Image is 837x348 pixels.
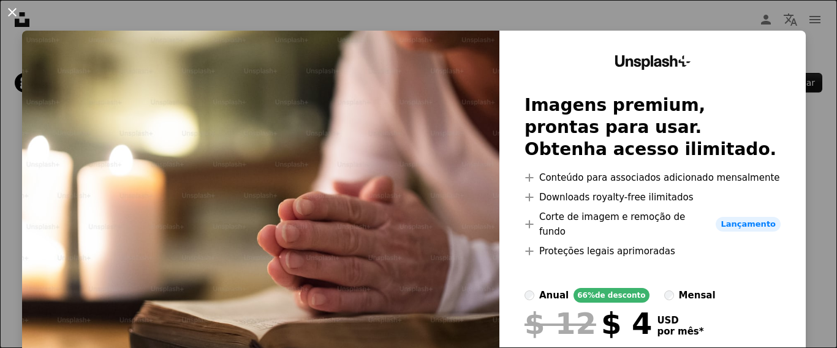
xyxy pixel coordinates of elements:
[525,210,781,239] li: Corte de imagem e remoção de fundo
[574,288,649,303] div: 66% de desconto
[525,290,534,300] input: anual66%de desconto
[525,308,596,339] span: $ 12
[525,190,781,205] li: Downloads royalty-free ilimitados
[657,326,703,337] span: por mês *
[664,290,674,300] input: mensal
[525,244,781,259] li: Proteções legais aprimoradas
[679,288,716,303] div: mensal
[525,170,781,185] li: Conteúdo para associados adicionado mensalmente
[657,315,703,326] span: USD
[539,288,569,303] div: anual
[716,217,781,232] span: Lançamento
[525,308,652,339] div: $ 4
[525,94,781,161] h2: Imagens premium, prontas para usar. Obtenha acesso ilimitado.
